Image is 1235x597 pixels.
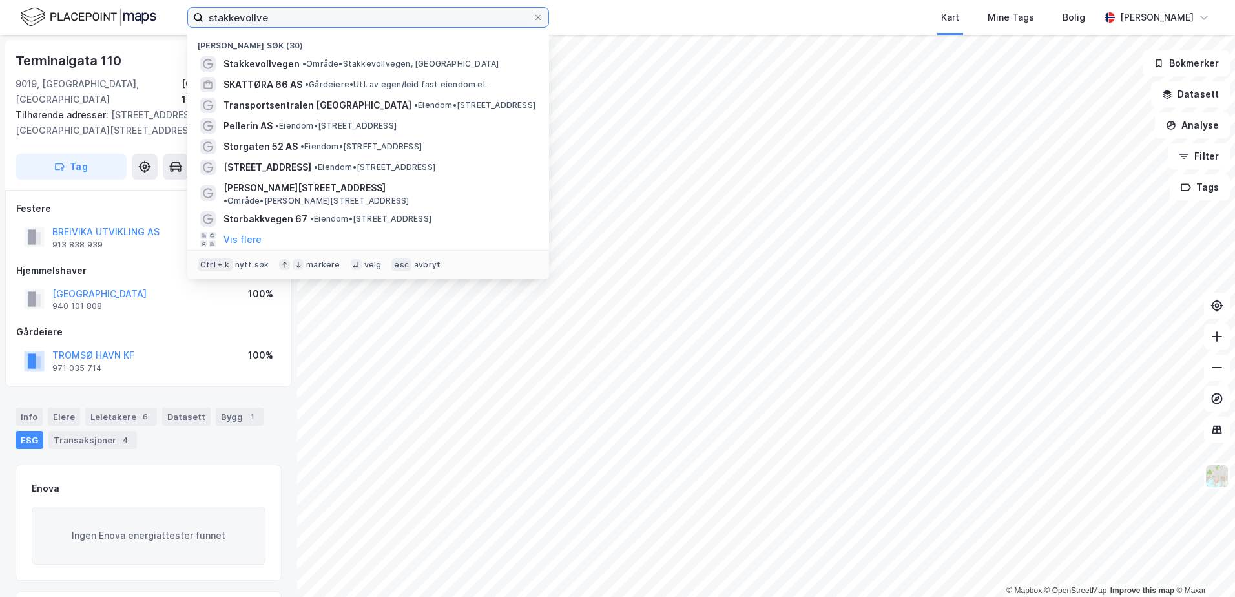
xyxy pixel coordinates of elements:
[223,196,409,206] span: Område • [PERSON_NAME][STREET_ADDRESS]
[223,98,411,113] span: Transportsentralen [GEOGRAPHIC_DATA]
[1170,535,1235,597] iframe: Chat Widget
[139,410,152,423] div: 6
[275,121,397,131] span: Eiendom • [STREET_ADDRESS]
[52,301,102,311] div: 940 101 808
[85,408,157,426] div: Leietakere
[248,286,273,302] div: 100%
[1151,81,1230,107] button: Datasett
[216,408,264,426] div: Bygg
[1063,10,1085,25] div: Bolig
[1006,586,1042,595] a: Mapbox
[16,76,182,107] div: 9019, [GEOGRAPHIC_DATA], [GEOGRAPHIC_DATA]
[223,180,386,196] span: [PERSON_NAME][STREET_ADDRESS]
[16,408,43,426] div: Info
[16,324,281,340] div: Gårdeiere
[1110,586,1174,595] a: Improve this map
[414,100,535,110] span: Eiendom • [STREET_ADDRESS]
[52,363,102,373] div: 971 035 714
[223,56,300,72] span: Stakkevollvegen
[1143,50,1230,76] button: Bokmerker
[16,431,43,449] div: ESG
[182,76,282,107] div: [GEOGRAPHIC_DATA], 124/59
[300,141,422,152] span: Eiendom • [STREET_ADDRESS]
[32,481,59,496] div: Enova
[162,408,211,426] div: Datasett
[223,232,262,247] button: Vis flere
[248,348,273,363] div: 100%
[300,141,304,151] span: •
[223,77,302,92] span: SKATTØRA 66 AS
[48,431,137,449] div: Transaksjoner
[16,107,271,138] div: [STREET_ADDRESS][GEOGRAPHIC_DATA][STREET_ADDRESS]
[223,196,227,205] span: •
[16,263,281,278] div: Hjemmelshaver
[48,408,80,426] div: Eiere
[414,100,418,110] span: •
[198,258,233,271] div: Ctrl + k
[223,160,311,175] span: [STREET_ADDRESS]
[187,30,549,54] div: [PERSON_NAME] søk (30)
[310,214,431,224] span: Eiendom • [STREET_ADDRESS]
[1168,143,1230,169] button: Filter
[391,258,411,271] div: esc
[223,211,307,227] span: Storbakkvegen 67
[235,260,269,270] div: nytt søk
[941,10,959,25] div: Kart
[21,6,156,28] img: logo.f888ab2527a4732fd821a326f86c7f29.svg
[1170,174,1230,200] button: Tags
[306,260,340,270] div: markere
[1205,464,1229,488] img: Z
[119,434,132,446] div: 4
[314,162,435,173] span: Eiendom • [STREET_ADDRESS]
[310,214,314,224] span: •
[223,118,273,134] span: Pellerin AS
[302,59,306,68] span: •
[302,59,499,69] span: Område • Stakkevollvegen, [GEOGRAPHIC_DATA]
[223,139,298,154] span: Storgaten 52 AS
[32,507,265,565] div: Ingen Enova energiattester funnet
[245,410,258,423] div: 1
[275,121,279,131] span: •
[16,154,127,180] button: Tag
[364,260,382,270] div: velg
[203,8,533,27] input: Søk på adresse, matrikkel, gårdeiere, leietakere eller personer
[414,260,441,270] div: avbryt
[1044,586,1107,595] a: OpenStreetMap
[16,50,124,71] div: Terminalgata 110
[1120,10,1194,25] div: [PERSON_NAME]
[16,109,111,120] span: Tilhørende adresser:
[305,79,487,90] span: Gårdeiere • Utl. av egen/leid fast eiendom el.
[988,10,1034,25] div: Mine Tags
[16,201,281,216] div: Festere
[314,162,318,172] span: •
[1155,112,1230,138] button: Analyse
[52,240,103,250] div: 913 838 939
[1170,535,1235,597] div: Kontrollprogram for chat
[305,79,309,89] span: •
